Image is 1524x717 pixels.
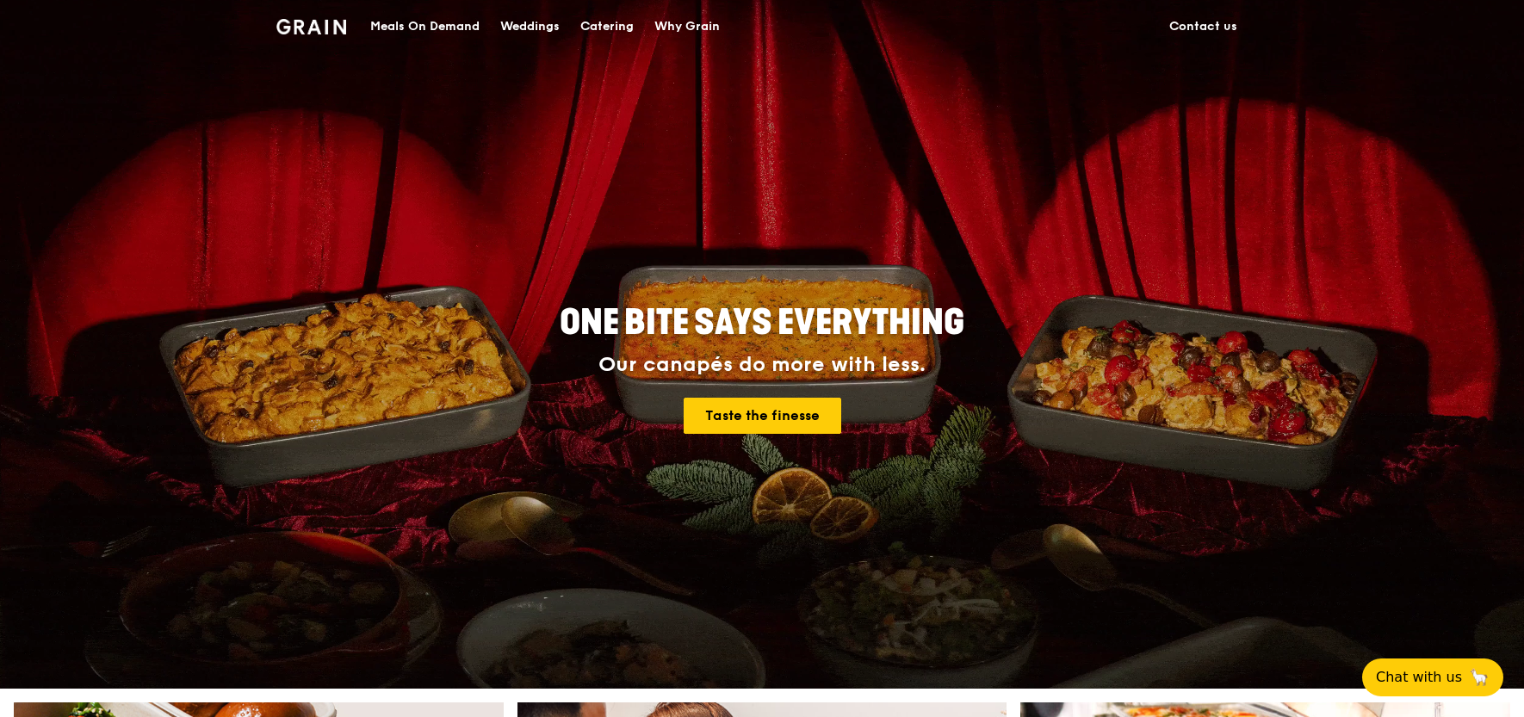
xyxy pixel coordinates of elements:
[644,1,730,53] a: Why Grain
[684,398,841,434] a: Taste the finesse
[1376,667,1462,688] span: Chat with us
[490,1,570,53] a: Weddings
[500,1,560,53] div: Weddings
[654,1,720,53] div: Why Grain
[580,1,634,53] div: Catering
[560,302,964,343] span: ONE BITE SAYS EVERYTHING
[1469,667,1490,688] span: 🦙
[452,353,1072,377] div: Our canapés do more with less.
[1362,658,1503,696] button: Chat with us🦙
[1159,1,1248,53] a: Contact us
[370,1,480,53] div: Meals On Demand
[276,19,346,34] img: Grain
[570,1,644,53] a: Catering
